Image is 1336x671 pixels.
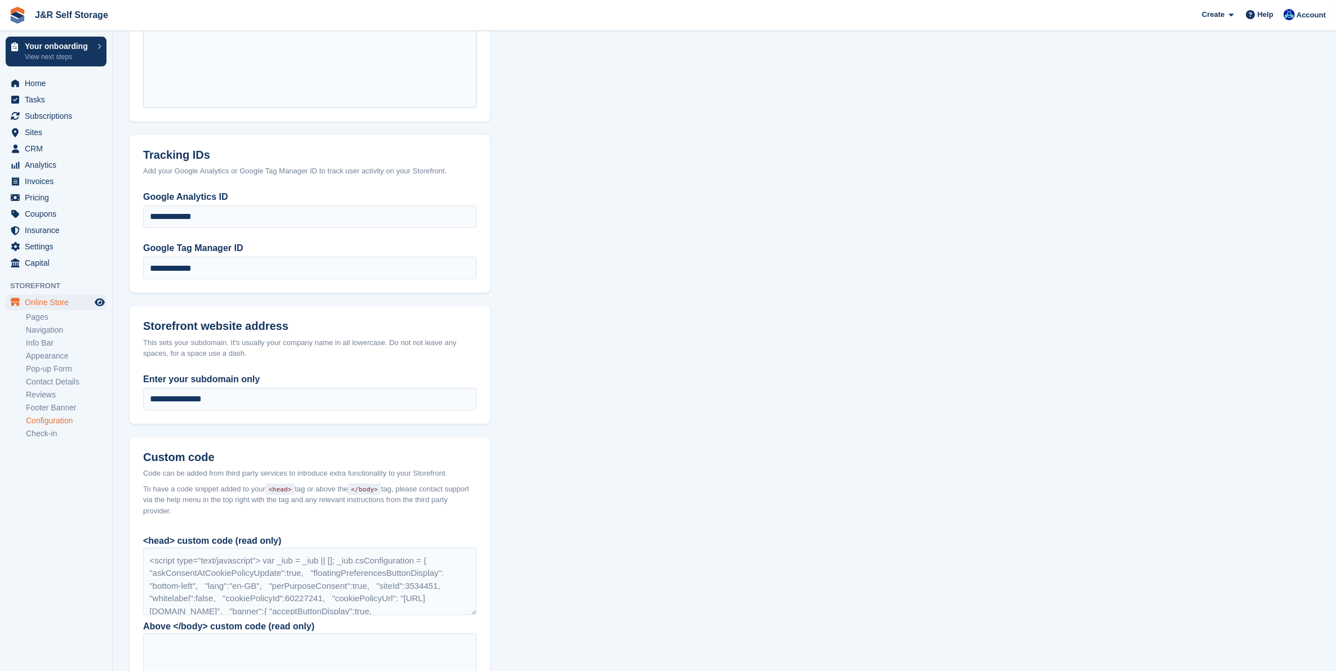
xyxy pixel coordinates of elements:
a: Navigation [26,325,106,335]
span: Settings [25,239,92,254]
a: Your onboarding View next steps [6,37,106,66]
img: stora-icon-8386f47178a22dfd0bd8f6a31ec36ba5ce8667c1dd55bd0f319d3a0aa187defe.svg [9,7,26,24]
div: Above </body> custom code (read only) [143,620,477,633]
a: menu [6,294,106,310]
a: Preview store [93,296,106,309]
span: Create [1202,9,1224,20]
code: <head> [265,484,295,495]
h2: Tracking IDs [143,149,477,162]
a: menu [6,206,106,222]
a: menu [6,255,106,271]
span: Capital [25,255,92,271]
span: Tasks [25,92,92,108]
a: menu [6,239,106,254]
span: Online Store [25,294,92,310]
h2: Custom code [143,451,477,464]
code: </body> [348,484,381,495]
a: menu [6,190,106,205]
span: To have a code snippet added to your tag or above the tag, please contact support via the help me... [143,484,477,517]
a: Reviews [26,390,106,400]
a: menu [6,222,106,238]
span: Storefront [10,280,112,292]
a: menu [6,75,106,91]
span: Insurance [25,222,92,238]
div: Add your Google Analytics or Google Tag Manager ID to track user activity on your Storefront. [143,165,477,177]
a: Contact Details [26,377,106,387]
h2: Storefront website address [143,320,477,333]
a: J&R Self Storage [30,6,113,24]
label: Google Tag Manager ID [143,241,477,255]
span: Sites [25,124,92,140]
div: This sets your subdomain. It's usually your company name in all lowercase. Do not not leave any s... [143,337,477,359]
label: Enter your subdomain only [143,373,477,386]
a: menu [6,157,106,173]
span: Account [1297,10,1326,21]
span: Help [1258,9,1273,20]
a: Appearance [26,351,106,361]
div: <head> custom code (read only) [143,534,477,548]
span: Invoices [25,173,92,189]
img: Steve Revell [1284,9,1295,20]
span: Analytics [25,157,92,173]
a: menu [6,124,106,140]
label: Google Analytics ID [143,190,477,204]
a: menu [6,108,106,124]
span: Home [25,75,92,91]
p: Your onboarding [25,42,92,50]
a: Configuration [26,415,106,426]
a: Footer Banner [26,402,106,413]
p: View next steps [25,52,92,62]
span: Pricing [25,190,92,205]
span: Subscriptions [25,108,92,124]
a: menu [6,92,106,108]
div: <script type="text/javascript"> var _iub = _iub || []; _iub.csConfiguration = { "askConsentAtCook... [143,548,477,615]
a: Info Bar [26,338,106,348]
a: Pop-up Form [26,364,106,374]
div: Code can be added from third party services to introduce extra functionality to your Storefront. [143,468,477,479]
a: menu [6,141,106,156]
a: Check-in [26,428,106,439]
a: menu [6,173,106,189]
span: Coupons [25,206,92,222]
span: CRM [25,141,92,156]
a: Pages [26,312,106,323]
